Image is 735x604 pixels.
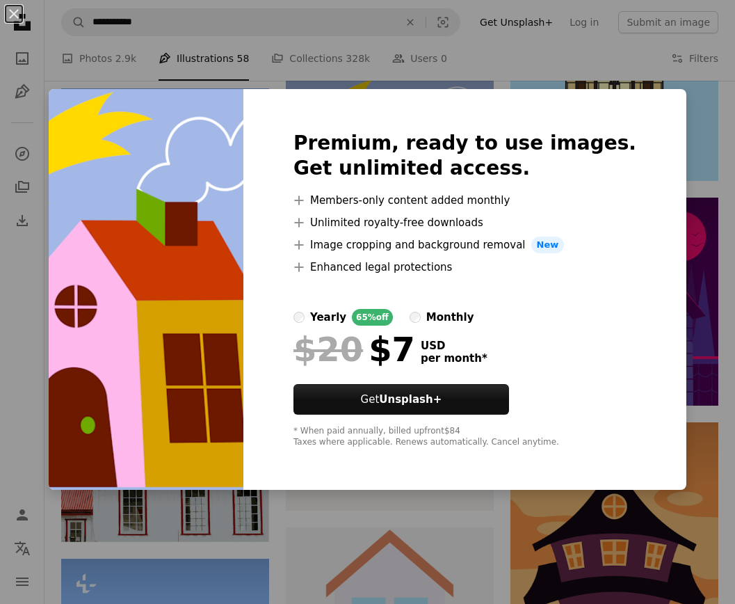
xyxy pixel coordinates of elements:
li: Unlimited royalty-free downloads [293,214,636,231]
li: Image cropping and background removal [293,237,636,253]
img: premium_vector-1711527289213-54ff77ce2e7a [49,89,243,490]
span: $20 [293,331,363,367]
div: $7 [293,331,415,367]
div: monthly [426,309,474,326]
div: yearly [310,309,346,326]
input: monthly [410,312,421,323]
li: Enhanced legal protections [293,259,636,276]
span: USD [421,340,487,352]
li: Members-only content added monthly [293,192,636,209]
div: 65% off [352,309,393,326]
h2: Premium, ready to use images. Get unlimited access. [293,131,636,181]
div: * When paid annually, billed upfront $84 Taxes where applicable. Renews automatically. Cancel any... [293,426,636,448]
button: GetUnsplash+ [293,384,509,415]
span: per month * [421,352,487,365]
input: yearly65%off [293,312,305,323]
strong: Unsplash+ [379,393,442,406]
span: New [531,237,565,253]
